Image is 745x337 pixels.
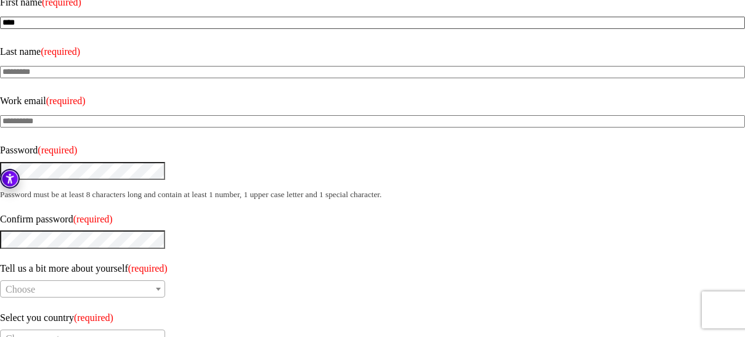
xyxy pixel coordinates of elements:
span: (required) [38,145,77,155]
span: Choose [6,284,35,294]
span: (required) [46,95,86,106]
span: (required) [74,312,113,323]
span: (required) [128,263,168,274]
span: (required) [41,46,80,57]
span: (required) [73,214,113,224]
